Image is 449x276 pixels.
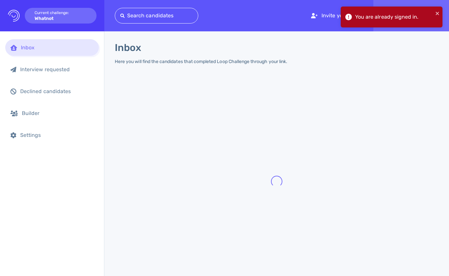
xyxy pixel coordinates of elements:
[20,132,94,138] div: Settings
[355,13,433,21] div: You are already signed in.
[20,66,94,73] div: Interview requested
[115,59,287,64] div: Here you will find the candidates that completed Loop Challenge through your link.
[20,88,94,94] div: Declined candidates
[435,9,440,17] button: close
[115,42,141,54] h1: Inbox
[21,44,94,51] div: Inbox
[22,110,94,116] div: Builder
